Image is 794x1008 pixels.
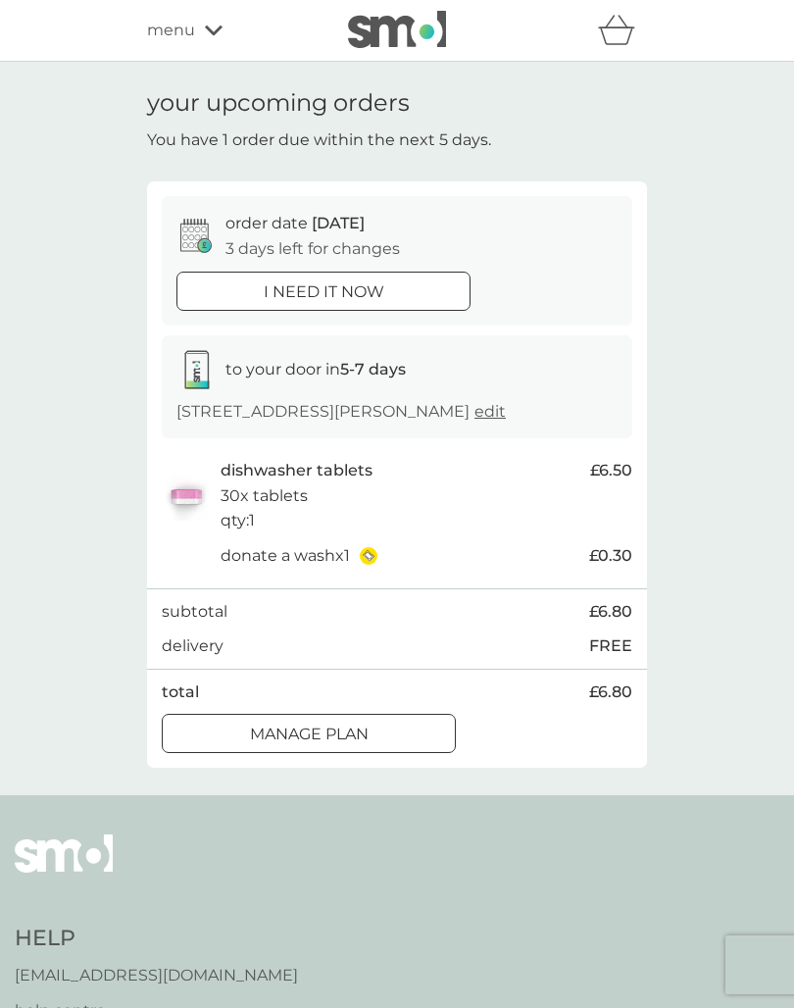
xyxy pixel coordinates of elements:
p: order date [225,211,365,236]
img: smol [15,834,113,901]
p: total [162,680,199,705]
p: 30x tablets [221,483,308,509]
p: delivery [162,633,223,659]
p: donate a wash x 1 [221,543,350,569]
p: subtotal [162,599,227,625]
button: i need it now [176,272,471,311]
p: qty : 1 [221,508,255,533]
p: dishwasher tablets [221,458,372,483]
span: £0.30 [589,543,632,569]
p: Manage plan [250,722,369,747]
p: i need it now [264,279,384,305]
span: to your door in [225,360,406,378]
div: basket [598,11,647,50]
span: menu [147,18,195,43]
span: £6.80 [589,680,632,705]
p: [STREET_ADDRESS][PERSON_NAME] [176,399,506,425]
h4: Help [15,924,298,954]
a: [EMAIL_ADDRESS][DOMAIN_NAME] [15,963,298,988]
span: £6.50 [590,458,632,483]
button: Manage plan [162,714,456,753]
p: 3 days left for changes [225,236,400,262]
span: [DATE] [312,214,365,232]
strong: 5-7 days [340,360,406,378]
h1: your upcoming orders [147,89,410,118]
span: £6.80 [589,599,632,625]
p: You have 1 order due within the next 5 days. [147,127,491,153]
img: smol [348,11,446,48]
p: FREE [589,633,632,659]
a: edit [474,402,506,421]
